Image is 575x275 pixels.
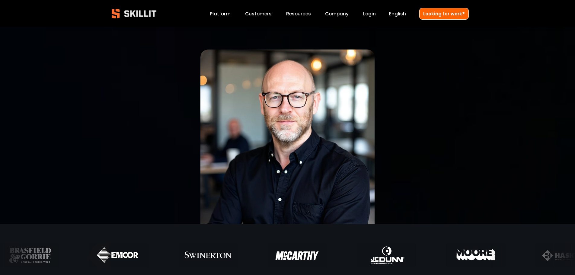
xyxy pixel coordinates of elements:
img: Skillit [107,5,161,23]
div: language picker [389,10,406,18]
a: Customers [245,10,272,18]
a: Platform [210,10,231,18]
span: English [389,10,406,17]
a: Login [363,10,376,18]
span: Resources [286,10,311,17]
a: folder dropdown [286,10,311,18]
a: Company [325,10,349,18]
a: Looking for work? [419,8,469,20]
